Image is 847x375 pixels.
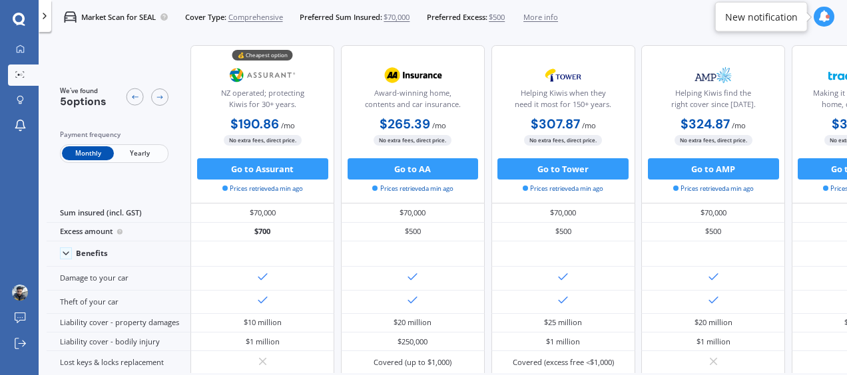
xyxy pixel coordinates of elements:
div: Sum insured (incl. GST) [47,203,190,222]
span: / mo [432,120,446,130]
button: Go to Tower [497,158,629,180]
span: No extra fees, direct price. [524,135,602,145]
div: $70,000 [341,203,485,222]
div: $20 million [394,317,431,328]
span: Prices retrieved a min ago [523,184,603,193]
span: No extra fees, direct price. [675,135,752,145]
div: NZ operated; protecting Kiwis for 30+ years. [200,88,325,114]
span: Prices retrieved a min ago [222,184,303,193]
img: Assurant.png [228,62,298,88]
div: $500 [491,223,635,241]
div: Payment frequency [60,130,168,140]
div: Liability cover - bodily injury [47,332,190,351]
img: AA.webp [378,62,448,88]
div: Award-winning home, contents and car insurance. [350,88,475,114]
div: $250,000 [398,336,427,347]
button: Go to AA [348,158,479,180]
button: Go to AMP [648,158,779,180]
span: No extra fees, direct price. [224,135,302,145]
span: $500 [489,12,505,23]
div: $700 [190,223,334,241]
div: Excess amount [47,223,190,241]
div: Helping Kiwis find the right cover since [DATE]. [651,88,776,114]
span: Preferred Excess: [427,12,487,23]
div: Lost keys & locks replacement [47,351,190,374]
span: / mo [281,120,295,130]
span: $70,000 [384,12,410,23]
span: No extra fees, direct price. [374,135,451,145]
div: New notification [725,10,798,23]
div: Liability cover - property damages [47,314,190,332]
span: / mo [732,120,746,130]
span: Comprehensive [228,12,283,23]
div: $500 [341,223,485,241]
div: $1 million [546,336,580,347]
span: 5 options [60,94,107,108]
div: Covered (up to $1,000) [374,357,451,368]
img: car.f15378c7a67c060ca3f3.svg [64,11,77,23]
div: Damage to your car [47,267,190,290]
div: $1 million [246,336,280,347]
div: Helping Kiwis when they need it most for 150+ years. [500,88,625,114]
span: Monthly [62,146,114,160]
div: $1 million [697,336,730,347]
div: $70,000 [491,203,635,222]
span: / mo [582,120,596,130]
div: $25 million [544,317,582,328]
span: Prices retrieved a min ago [673,184,754,193]
div: $20 million [695,317,732,328]
span: We've found [60,86,107,96]
span: Yearly [114,146,166,160]
div: $10 million [244,317,282,328]
img: AMP.webp [678,62,748,88]
div: Benefits [76,249,108,258]
p: Market Scan for SEAL [81,12,156,23]
div: Covered (excess free <$1,000) [513,357,614,368]
span: More info [523,12,558,23]
div: $500 [641,223,785,241]
span: Prices retrieved a min ago [372,184,453,193]
img: Tower.webp [528,62,599,88]
div: $70,000 [190,203,334,222]
b: $190.86 [230,116,279,132]
b: $265.39 [380,116,430,132]
div: 💰 Cheapest option [232,50,293,61]
div: Theft of your car [47,291,190,314]
div: $70,000 [641,203,785,222]
b: $324.87 [681,116,730,132]
button: Go to Assurant [197,158,328,180]
img: ACg8ocKimYrdoBLrdX1eCtMYc76lZbwSH4X5jk-GBHFkdkqpvLmrS33LCA=s96-c [12,285,28,301]
span: Cover Type: [185,12,226,23]
b: $307.87 [531,116,580,132]
span: Preferred Sum Insured: [300,12,382,23]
